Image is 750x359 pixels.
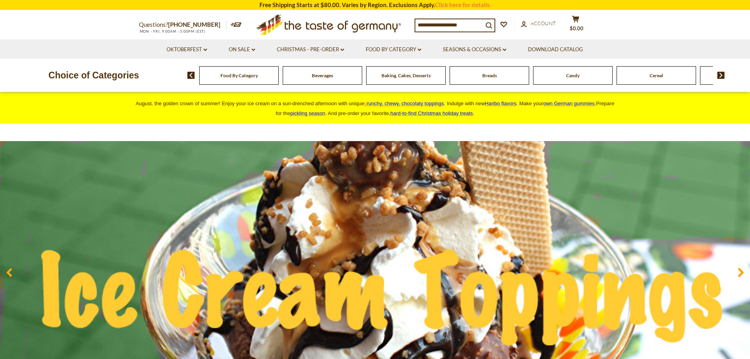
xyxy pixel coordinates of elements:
[381,73,431,78] a: Baking, Cakes, Desserts
[443,45,506,54] a: Seasons & Occasions
[290,110,325,116] a: pickling season
[391,110,474,116] span: .
[187,72,195,79] img: previous arrow
[521,19,556,28] a: Account
[564,15,588,35] button: $0.00
[277,45,344,54] a: Christmas - PRE-ORDER
[435,1,491,8] a: Click here for details.
[168,21,220,28] a: [PHONE_NUMBER]
[543,100,596,106] a: own German gummies.
[570,25,583,32] span: $0.00
[531,20,556,26] span: Account
[482,73,497,78] a: Breads
[566,73,580,78] a: Candy
[139,20,226,30] p: Questions?
[485,100,517,106] a: Haribo flavors
[367,100,444,106] span: runchy, chewy, chocolaty toppings
[543,100,595,106] span: own German gummies
[136,100,615,116] span: August, the golden crown of summer! Enjoy your ice cream on a sun-drenched afternoon with unique ...
[364,100,444,106] a: crunchy, chewy, chocolaty toppings
[528,45,583,54] a: Download Catalog
[220,73,258,78] a: Food By Category
[139,29,206,33] span: MON - FRI, 9:00AM - 5:00PM (EST)
[391,110,473,116] a: hard-to-find Christmas holiday treats
[167,45,207,54] a: Oktoberfest
[650,73,663,78] a: Cereal
[366,45,421,54] a: Food By Category
[717,72,725,79] img: next arrow
[312,73,333,78] a: Beverages
[229,45,255,54] a: On Sale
